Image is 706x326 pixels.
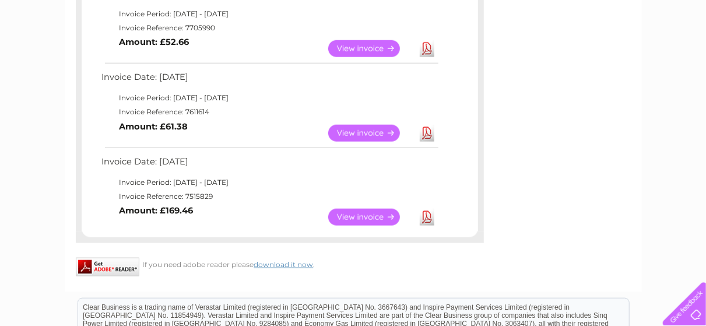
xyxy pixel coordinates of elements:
[501,50,523,58] a: Water
[668,50,695,58] a: Log out
[99,21,440,35] td: Invoice Reference: 7705990
[99,154,440,176] td: Invoice Date: [DATE]
[420,209,434,226] a: Download
[328,125,414,142] a: View
[24,30,84,66] img: logo.png
[99,190,440,204] td: Invoice Reference: 7515829
[628,50,657,58] a: Contact
[486,6,567,20] a: 0333 014 3131
[420,125,434,142] a: Download
[99,69,440,91] td: Invoice Date: [DATE]
[99,176,440,190] td: Invoice Period: [DATE] - [DATE]
[120,37,189,47] b: Amount: £52.66
[76,258,484,269] div: If you need adobe reader please .
[605,50,621,58] a: Blog
[120,205,194,216] b: Amount: £169.46
[254,260,314,269] a: download it now
[99,105,440,119] td: Invoice Reference: 7611614
[99,7,440,21] td: Invoice Period: [DATE] - [DATE]
[530,50,556,58] a: Energy
[328,40,414,57] a: View
[78,6,629,57] div: Clear Business is a trading name of Verastar Limited (registered in [GEOGRAPHIC_DATA] No. 3667643...
[120,121,188,132] b: Amount: £61.38
[328,209,414,226] a: View
[420,40,434,57] a: Download
[99,91,440,105] td: Invoice Period: [DATE] - [DATE]
[563,50,598,58] a: Telecoms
